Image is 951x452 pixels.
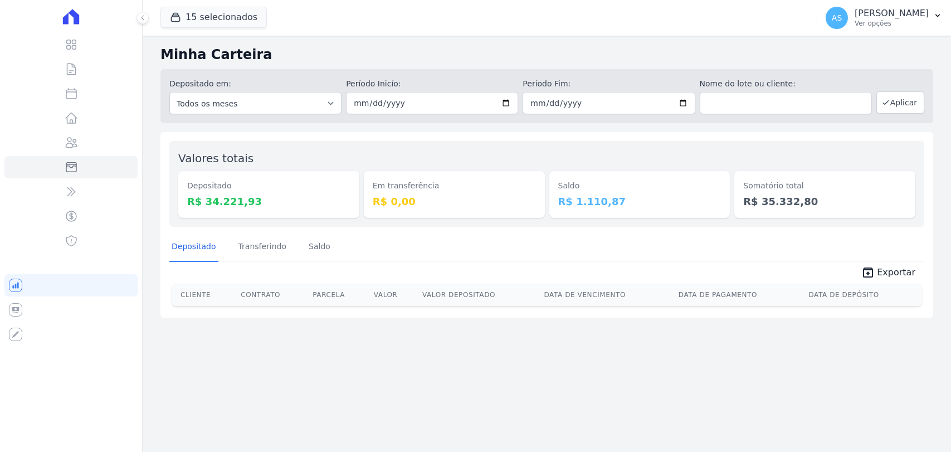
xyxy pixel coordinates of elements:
a: Depositado [169,233,218,262]
button: Aplicar [876,91,924,114]
th: Parcela [308,284,369,307]
dd: R$ 35.332,80 [743,194,906,209]
a: unarchive Exportar [852,266,924,281]
p: Ver opções [855,19,929,28]
th: Cliente [172,284,236,307]
th: Data de Pagamento [674,284,804,307]
p: [PERSON_NAME] [855,8,929,19]
label: Valores totais [178,152,253,165]
label: Depositado em: [169,79,231,88]
dd: R$ 0,00 [373,194,536,209]
dd: R$ 1.110,87 [558,194,721,209]
dt: Depositado [187,180,350,192]
th: Data de Depósito [804,284,922,307]
th: Contrato [236,284,308,307]
i: unarchive [861,266,875,279]
dt: Em transferência [373,180,536,192]
button: 15 selecionados [160,7,267,28]
dt: Somatório total [743,180,906,192]
dd: R$ 34.221,93 [187,194,350,209]
h2: Minha Carteira [160,45,933,65]
button: AS [PERSON_NAME] Ver opções [817,2,951,33]
a: Saldo [306,233,333,262]
a: Transferindo [236,233,289,262]
dt: Saldo [558,180,721,192]
label: Período Inicío: [346,78,518,90]
label: Nome do lote ou cliente: [700,78,872,90]
th: Valor Depositado [418,284,539,307]
th: Data de Vencimento [539,284,674,307]
span: AS [832,14,842,22]
th: Valor [369,284,418,307]
span: Exportar [877,266,915,279]
label: Período Fim: [523,78,695,90]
